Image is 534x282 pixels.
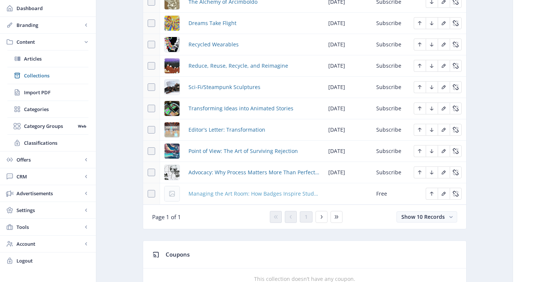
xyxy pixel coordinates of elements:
[24,105,88,113] span: Categories
[372,34,409,55] td: Subscribe
[372,119,409,141] td: Subscribe
[414,147,426,154] a: Edit page
[24,89,88,96] span: Import PDF
[414,40,426,47] a: Edit page
[414,83,426,90] a: Edit page
[324,13,372,34] td: [DATE]
[426,147,438,154] a: Edit page
[324,34,372,55] td: [DATE]
[7,101,88,117] a: Categories
[300,211,313,223] button: 1
[426,126,438,133] a: Edit page
[24,122,75,130] span: Category Groups
[16,173,82,180] span: CRM
[16,206,82,214] span: Settings
[188,83,260,92] span: Sci-Fi/Steampunk Sculptures
[438,40,450,47] a: Edit page
[450,126,462,133] a: Edit page
[438,168,450,175] a: Edit page
[450,40,462,47] a: Edit page
[438,104,450,111] a: Edit page
[188,189,319,198] a: Managing the Art Room: How Badges Inspire Student Choice
[438,19,450,26] a: Edit page
[324,141,372,162] td: [DATE]
[7,84,88,101] a: Import PDF
[426,83,438,90] a: Edit page
[16,38,82,46] span: Content
[426,190,438,197] a: Edit page
[7,135,88,151] a: Classifications
[438,62,450,69] a: Edit page
[165,58,179,73] img: 0fcf7765-70de-42ec-8e54-3f7547660dea.png
[426,104,438,111] a: Edit page
[152,213,181,221] span: Page 1 of 1
[165,37,179,52] img: f461366e-7a75-4148-aa08-7eb66f09917f.png
[324,77,372,98] td: [DATE]
[7,67,88,84] a: Collections
[188,40,239,49] a: Recycled Wearables
[165,122,179,137] img: 56795fdd-fab3-4191-bae5-a2023e4ccb48.png
[438,147,450,154] a: Edit page
[188,61,288,70] a: Reduce, Reuse, Recycle, and Reimagine
[438,126,450,133] a: Edit page
[188,147,298,156] a: Point of View: The Art of Surviving Rejection
[165,80,179,95] img: 977cf53c-7313-4220-b8ae-f3bcedf571ff.png
[324,162,372,183] td: [DATE]
[372,55,409,77] td: Subscribe
[450,104,462,111] a: Edit page
[24,55,88,62] span: Articles
[16,156,82,163] span: Offers
[426,40,438,47] a: Edit page
[372,162,409,183] td: Subscribe
[372,13,409,34] td: Subscribe
[426,168,438,175] a: Edit page
[16,257,90,264] span: Logout
[188,19,236,28] a: Dreams Take Flight
[414,126,426,133] a: Edit page
[414,19,426,26] a: Edit page
[188,168,319,177] a: Advocacy: Why Process Matters More Than Perfection
[450,19,462,26] a: Edit page
[414,168,426,175] a: Edit page
[16,190,82,197] span: Advertisements
[75,122,88,130] nb-badge: Web
[450,147,462,154] a: Edit page
[165,101,179,116] img: 543ab4b6-a176-4e55-b592-a78939891bfb.png
[372,183,409,205] td: Free
[166,251,190,258] span: Coupons
[7,50,88,67] a: Articles
[450,62,462,69] a: Edit page
[165,16,179,31] img: bb4a55ce-aa25-44e2-9ba7-07bda3f378e5.png
[165,144,179,159] img: dd37b0c8-480a-481d-95ff-5d0964e0514d.png
[401,213,445,220] span: Show 10 Records
[324,55,372,77] td: [DATE]
[324,119,372,141] td: [DATE]
[24,72,88,79] span: Collections
[372,77,409,98] td: Subscribe
[16,21,82,29] span: Branding
[188,125,265,134] a: Editor's Letter: Transformation
[450,168,462,175] a: Edit page
[414,104,426,111] a: Edit page
[7,118,88,134] a: Category GroupsWeb
[372,98,409,119] td: Subscribe
[305,214,308,220] span: 1
[16,223,82,231] span: Tools
[396,211,457,223] button: Show 10 Records
[426,62,438,69] a: Edit page
[372,141,409,162] td: Subscribe
[16,240,82,248] span: Account
[324,98,372,119] td: [DATE]
[414,62,426,69] a: Edit page
[426,19,438,26] a: Edit page
[450,83,462,90] a: Edit page
[188,104,293,113] a: Transforming Ideas into Animated Stories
